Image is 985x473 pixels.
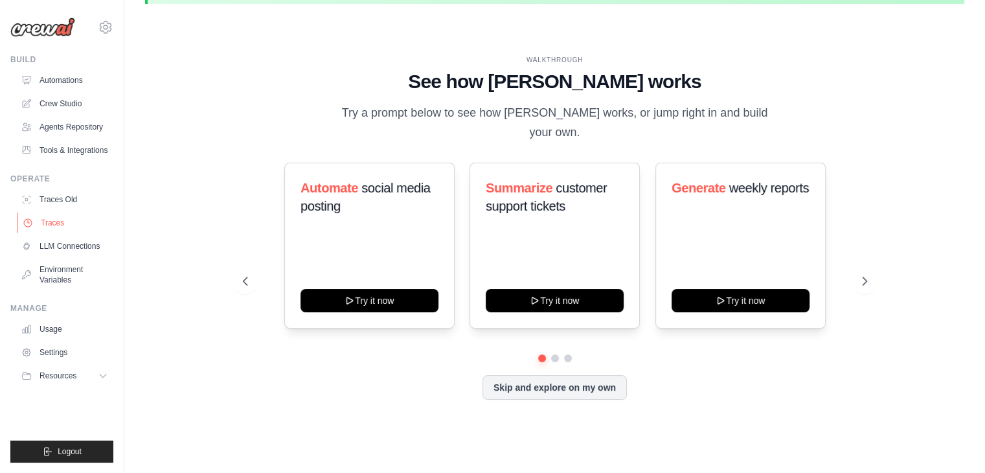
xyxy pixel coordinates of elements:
span: Logout [58,446,82,457]
button: Try it now [486,289,624,312]
div: Manage [10,303,113,314]
a: Crew Studio [16,93,113,114]
a: Tools & Integrations [16,140,113,161]
p: Try a prompt below to see how [PERSON_NAME] works, or jump right in and build your own. [337,104,773,142]
div: Operate [10,174,113,184]
span: customer support tickets [486,181,607,213]
a: Automations [16,70,113,91]
button: Skip and explore on my own [482,375,627,400]
span: Automate [300,181,358,195]
a: Settings [16,342,113,363]
span: Generate [672,181,726,195]
div: WALKTHROUGH [243,55,867,65]
span: social media posting [300,181,431,213]
div: Build [10,54,113,65]
a: Agents Repository [16,117,113,137]
span: Summarize [486,181,552,195]
a: Traces Old [16,189,113,210]
img: Logo [10,17,75,37]
button: Resources [16,365,113,386]
a: Environment Variables [16,259,113,290]
span: Resources [40,371,76,381]
span: weekly reports [729,181,809,195]
button: Try it now [300,289,438,312]
a: Usage [16,319,113,340]
button: Try it now [672,289,810,312]
a: Traces [17,213,115,233]
button: Logout [10,441,113,463]
a: LLM Connections [16,236,113,257]
h1: See how [PERSON_NAME] works [243,70,867,93]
